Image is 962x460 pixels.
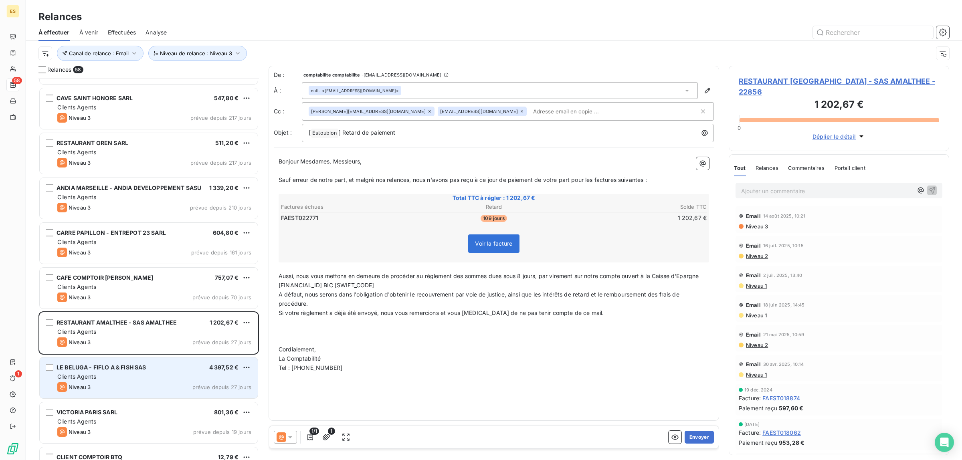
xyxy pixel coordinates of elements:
[566,203,707,211] th: Solde TTC
[191,249,251,256] span: prévue depuis 161 jours
[6,442,19,455] img: Logo LeanPay
[339,129,396,136] span: ] Retard de paiement
[57,373,96,380] span: Clients Agents
[935,433,954,452] div: Open Intercom Messenger
[746,272,761,278] span: Email
[746,302,761,308] span: Email
[192,294,251,301] span: prévue depuis 70 jours
[215,139,238,146] span: 511,20 €
[210,319,239,326] span: 1 202,67 €
[57,319,177,326] span: RESTAURANT AMALTHEE - SAS AMALTHEE
[279,355,321,362] span: La Comptabilité
[69,204,91,211] span: Niveau 3
[57,149,96,155] span: Clients Agents
[279,291,681,307] span: A défaut, nous serons dans l'obligation d'obtenir le recouvrement par voie de justice, ainsi que ...
[739,428,761,437] span: Facture :
[108,28,136,36] span: Effectuées
[763,214,806,218] span: 14 août 2025, 10:21
[763,243,804,248] span: 16 juil. 2025, 10:15
[788,165,825,171] span: Commentaires
[475,240,512,247] span: Voir la facture
[746,331,761,338] span: Email
[214,409,238,416] span: 801,36 €
[214,95,238,101] span: 547,80 €
[309,129,311,136] span: [
[57,194,96,200] span: Clients Agents
[566,214,707,222] td: 1 202,67 €
[57,95,133,101] span: CAVE SAINT HONORE SARL
[763,273,802,278] span: 2 juil. 2025, 13:40
[190,115,251,121] span: prévue depuis 217 jours
[311,88,399,93] div: <[EMAIL_ADDRESS][DOMAIN_NAME]>
[311,109,426,114] span: [PERSON_NAME][EMAIL_ADDRESS][DOMAIN_NAME]
[281,214,319,222] span: FAEST022771
[69,115,91,121] span: Niveau 3
[6,5,19,18] div: ES
[279,158,362,165] span: Bonjour Mesdames, Messieurs,
[746,242,761,249] span: Email
[213,229,238,236] span: 604,80 €
[779,438,804,447] span: 953,28 €
[763,362,804,367] span: 30 avr. 2025, 10:14
[685,431,714,444] button: Envoyer
[69,429,91,435] span: Niveau 3
[148,46,247,61] button: Niveau de relance : Niveau 3
[328,428,335,435] span: 1
[279,176,647,183] span: Sauf erreur de notre part, et malgré nos relances, nous n'avons pas reçu à ce jour de paiement de...
[190,159,251,166] span: prévue depuis 217 jours
[209,364,239,371] span: 4 397,52 €
[274,107,302,115] label: Cc :
[745,342,768,348] span: Niveau 2
[280,194,708,202] span: Total TTC à régler : 1 202,67 €
[739,394,761,402] span: Facture :
[309,428,319,435] span: 1/1
[746,213,761,219] span: Email
[57,283,96,290] span: Clients Agents
[763,332,804,337] span: 21 mai 2025, 10:59
[530,105,622,117] input: Adresse email en copie ...
[57,104,96,111] span: Clients Agents
[739,404,777,412] span: Paiement reçu
[47,66,71,74] span: Relances
[281,203,422,211] th: Factures échues
[779,404,803,412] span: 597,60 €
[745,282,767,289] span: Niveau 1
[274,71,302,79] span: De :
[279,346,316,353] span: Cordialement,
[739,97,939,113] h3: 1 202,67 €
[745,312,767,319] span: Niveau 1
[745,223,768,230] span: Niveau 3
[274,129,292,136] span: Objet :
[160,50,232,56] span: Niveau de relance : Niveau 3
[739,76,939,97] span: RESTAURANT [GEOGRAPHIC_DATA] - SAS AMALTHEE - 22856
[762,394,800,402] span: FAEST018874
[763,303,805,307] span: 18 juin 2025, 14:45
[57,229,166,236] span: CARRE PAPILLON - ENTREPOT 23 SARL
[15,370,22,377] span: 1
[57,238,96,245] span: Clients Agents
[745,253,768,259] span: Niveau 2
[57,184,201,191] span: ANDIA MARSEILLE - ANDIA DEVELOPPEMENT SASU
[192,384,251,390] span: prévue depuis 27 jours
[744,422,760,427] span: [DATE]
[69,294,91,301] span: Niveau 3
[38,79,259,460] div: grid
[57,418,96,425] span: Clients Agents
[440,109,518,114] span: [EMAIL_ADDRESS][DOMAIN_NAME]
[209,184,239,191] span: 1 339,20 €
[812,132,856,141] span: Déplier le détail
[810,132,868,141] button: Déplier le détail
[57,274,153,281] span: CAFE COMPTOIR [PERSON_NAME]
[69,159,91,166] span: Niveau 3
[12,77,22,84] span: 58
[746,361,761,367] span: Email
[362,73,441,77] span: - [EMAIL_ADDRESS][DOMAIN_NAME]
[73,66,83,73] span: 58
[311,88,320,93] span: null .
[69,384,91,390] span: Niveau 3
[146,28,167,36] span: Analyse
[481,215,507,222] span: 109 jours
[57,46,143,61] button: Canal de relance : Email
[69,249,91,256] span: Niveau 3
[303,73,360,77] span: comptabilite comptabilite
